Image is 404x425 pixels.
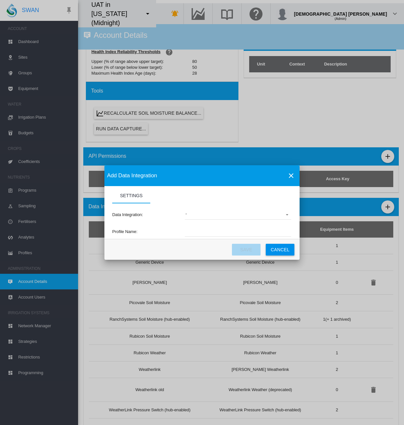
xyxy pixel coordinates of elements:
[266,244,294,256] button: Cancel
[112,212,184,218] label: Data Integration:
[120,193,142,198] span: Settings
[287,172,295,180] md-icon: icon-close
[112,229,184,235] label: Profile Name:
[104,165,300,260] md-dialog: Settings Settings ...
[107,172,157,180] span: Add Data Integration
[232,244,261,256] button: Save
[285,169,298,182] button: icon-close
